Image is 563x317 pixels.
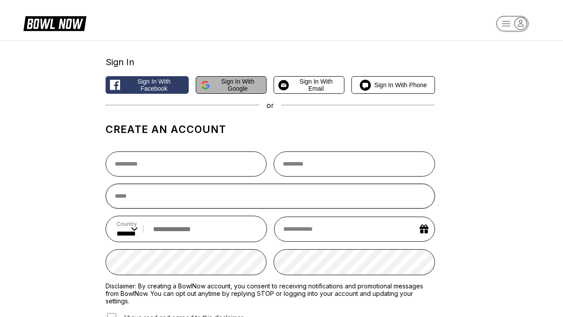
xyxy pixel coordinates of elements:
div: or [106,101,435,110]
button: Sign in with Facebook [106,76,189,94]
span: Sign in with Email [292,78,340,92]
label: Country [117,221,138,227]
label: Disclaimer: By creating a BowlNow account, you consent to receiving notifications and promotional... [106,282,435,305]
span: Sign in with Facebook [124,78,184,92]
span: Sign in with Phone [374,81,427,88]
button: Sign in with Phone [351,76,435,94]
div: Sign In [106,57,435,67]
button: Sign in with Email [274,76,344,94]
h1: Create an account [106,123,435,136]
